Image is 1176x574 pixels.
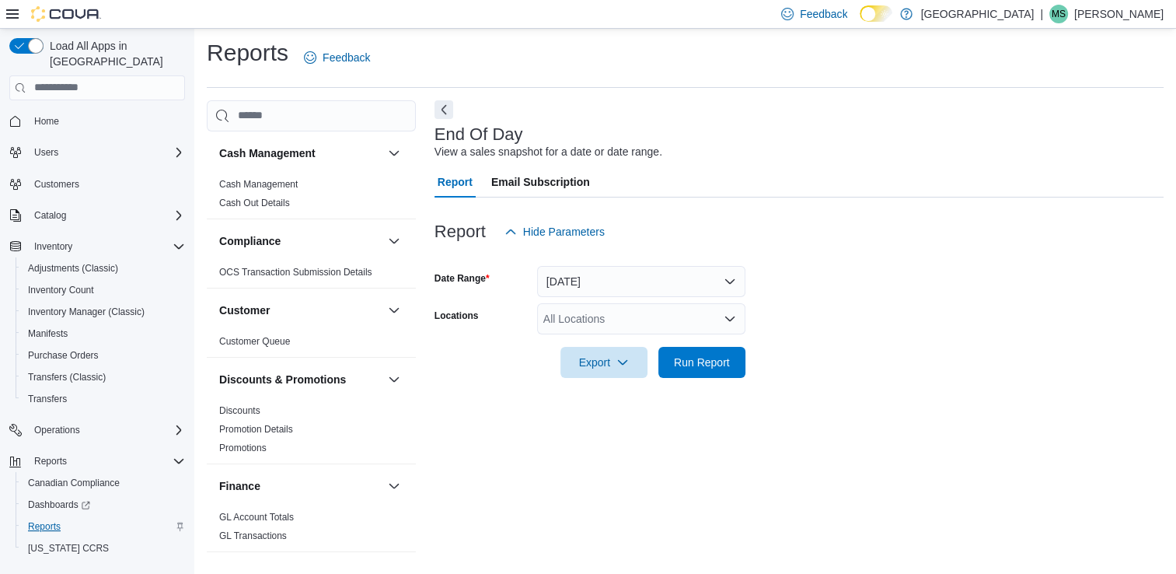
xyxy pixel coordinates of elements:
a: Home [28,112,65,131]
button: Run Report [658,347,745,378]
span: Purchase Orders [28,349,99,362]
button: [DATE] [537,266,745,297]
button: Finance [385,477,403,495]
button: Catalog [28,206,72,225]
span: Adjustments (Classic) [22,259,185,278]
a: Adjustments (Classic) [22,259,124,278]
a: Feedback [298,42,376,73]
span: Transfers [28,393,67,405]
button: Catalog [3,205,191,226]
span: Inventory [34,240,72,253]
span: MS [1052,5,1066,23]
button: Open list of options [724,313,736,325]
span: Inventory Manager (Classic) [28,306,145,318]
a: Customers [28,175,85,194]
div: Finance [207,508,416,551]
h1: Reports [207,37,288,68]
button: Users [28,143,65,162]
span: Feedback [800,6,847,22]
span: Operations [34,424,80,436]
span: Cash Management [219,178,298,191]
a: Discounts [219,405,260,416]
span: Dashboards [22,495,185,514]
div: Compliance [207,263,416,288]
button: Reports [3,450,191,472]
button: Reports [16,516,191,537]
div: Cash Management [207,175,416,219]
span: Adjustments (Classic) [28,262,118,275]
a: Inventory Manager (Classic) [22,303,151,321]
span: Catalog [28,206,185,225]
button: Finance [219,478,382,494]
div: Mike Smith [1049,5,1068,23]
span: Manifests [22,324,185,343]
button: Home [3,110,191,132]
input: Dark Mode [860,5,892,22]
span: Run Report [674,355,730,370]
label: Date Range [434,272,490,285]
a: Inventory Count [22,281,100,299]
button: Users [3,142,191,163]
span: Manifests [28,327,68,340]
button: Adjustments (Classic) [16,257,191,279]
img: Cova [31,6,101,22]
div: Customer [207,332,416,357]
span: Inventory Count [28,284,94,296]
span: Report [438,166,473,198]
a: OCS Transaction Submission Details [219,267,372,278]
button: Export [560,347,647,378]
button: Discounts & Promotions [385,370,403,389]
a: [US_STATE] CCRS [22,539,115,558]
a: Transfers [22,390,73,408]
span: Washington CCRS [22,539,185,558]
span: GL Transactions [219,530,287,542]
button: Inventory [3,236,191,257]
span: Canadian Compliance [28,477,120,489]
button: Customer [219,303,382,318]
button: Operations [28,421,86,439]
span: Catalog [34,209,66,222]
span: Users [28,143,185,162]
a: GL Transactions [219,530,287,541]
h3: Report [434,222,486,241]
span: Reports [28,452,185,471]
span: Operations [28,421,185,439]
h3: Compliance [219,233,281,249]
span: Transfers (Classic) [22,368,185,387]
span: Reports [34,455,67,467]
h3: Discounts & Promotions [219,372,346,387]
span: Cash Out Details [219,197,290,209]
a: Transfers (Classic) [22,368,112,387]
span: Customer Queue [219,335,290,348]
p: [GEOGRAPHIC_DATA] [920,5,1034,23]
button: Next [434,100,453,119]
a: Cash Out Details [219,198,290,208]
h3: Cash Management [219,145,316,161]
button: Compliance [219,233,382,249]
button: Manifests [16,323,191,345]
button: Customers [3,173,191,195]
label: Locations [434,310,479,322]
button: Transfers (Classic) [16,366,191,388]
span: Discounts [219,404,260,417]
span: Email Subscription [491,166,590,198]
a: Promotions [219,443,267,453]
span: Purchase Orders [22,346,185,365]
span: Canadian Compliance [22,474,185,492]
button: Hide Parameters [498,216,611,247]
button: Reports [28,452,73,471]
span: Customers [28,174,185,194]
span: Inventory Manager (Classic) [22,303,185,321]
button: Inventory Manager (Classic) [16,301,191,323]
a: Purchase Orders [22,346,105,365]
span: Hide Parameters [523,224,605,240]
button: Canadian Compliance [16,472,191,494]
button: Operations [3,419,191,441]
span: Load All Apps in [GEOGRAPHIC_DATA] [44,38,185,69]
span: [US_STATE] CCRS [28,542,109,555]
h3: End Of Day [434,125,523,144]
span: Reports [28,520,61,533]
span: Export [570,347,638,378]
span: Home [34,115,59,128]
